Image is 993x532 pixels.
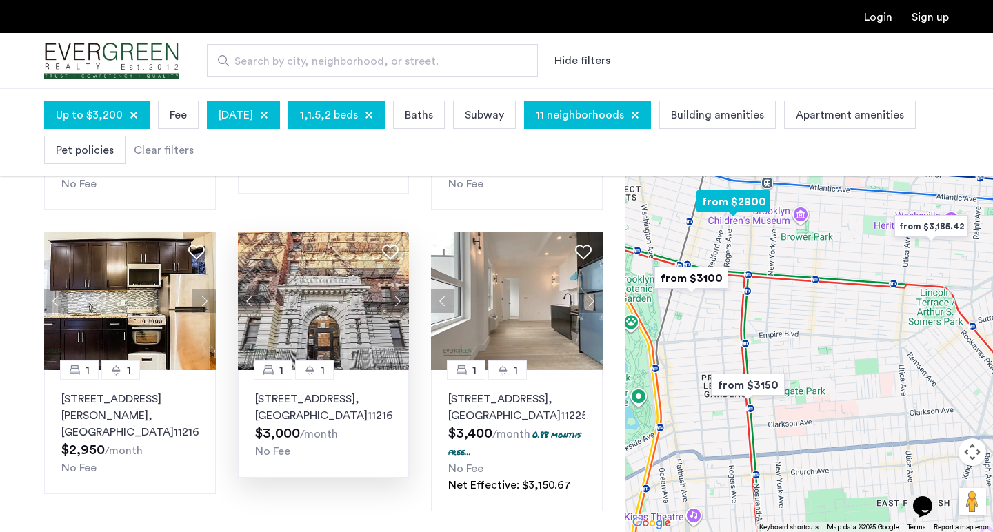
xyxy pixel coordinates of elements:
[238,370,410,478] a: 11[STREET_ADDRESS], [GEOGRAPHIC_DATA]11216No Fee
[105,445,143,456] sub: /month
[44,35,179,87] img: logo
[255,427,300,440] span: $3,000
[691,186,776,217] div: from $2800
[61,462,97,473] span: No Fee
[492,429,530,440] sub: /month
[219,107,253,123] span: [DATE]
[934,522,989,532] a: Report a map error
[279,362,283,378] span: 1
[465,107,504,123] span: Subway
[448,178,483,190] span: No Fee
[44,232,216,370] img: 2010_638606395619434591.jpeg
[431,289,454,313] button: Previous apartment
[912,12,949,23] a: Registration
[300,107,358,123] span: 1,1.5,2 beds
[255,391,392,424] p: [STREET_ADDRESS] 11216
[514,362,518,378] span: 1
[864,12,892,23] a: Login
[234,53,499,70] span: Search by city, neighborhood, or street.
[44,35,179,87] a: Cazamio Logo
[207,44,538,77] input: Apartment Search
[321,362,325,378] span: 1
[431,370,603,511] a: 11[STREET_ADDRESS], [GEOGRAPHIC_DATA]112250.88 months free...No FeeNet Effective: $3,150.67
[827,524,899,531] span: Map data ©2025 Google
[554,52,610,69] button: Show or hide filters
[907,477,952,518] iframe: chat widget
[300,429,338,440] sub: /month
[170,107,187,123] span: Fee
[649,263,734,294] div: from $3100
[134,142,194,158] div: Clear filters
[889,211,974,242] div: from $3,185.42
[536,107,624,123] span: 11 neighborhoods
[705,369,790,400] div: from $3150
[405,107,433,123] span: Baths
[629,514,674,532] a: Open this area in Google Maps (opens a new window)
[61,443,105,457] span: $2,950
[907,522,925,532] a: Terms (opens in new tab)
[759,522,819,532] button: Keyboard shortcuts
[629,514,674,532] img: Google
[127,362,131,378] span: 1
[579,289,603,313] button: Next apartment
[959,488,986,515] button: Drag Pegman onto the map to open Street View
[61,391,199,440] p: [STREET_ADDRESS][PERSON_NAME] 11216
[385,289,409,313] button: Next apartment
[448,391,585,424] p: [STREET_ADDRESS] 11225
[796,107,904,123] span: Apartment amenities
[448,480,571,491] span: Net Effective: $3,150.67
[448,463,483,474] span: No Fee
[192,289,216,313] button: Next apartment
[255,446,290,457] span: No Fee
[431,232,603,370] img: 1998_638319393505312809.jpeg
[44,370,216,494] a: 11[STREET_ADDRESS][PERSON_NAME], [GEOGRAPHIC_DATA]11216No Fee
[61,178,97,190] span: No Fee
[671,107,764,123] span: Building amenities
[86,362,90,378] span: 1
[56,107,123,123] span: Up to $3,200
[44,289,68,313] button: Previous apartment
[238,289,261,313] button: Previous apartment
[56,142,114,158] span: Pet policies
[448,427,492,440] span: $3,400
[238,232,410,370] img: 2009_638532989813686807.png
[472,362,477,378] span: 1
[959,438,986,466] button: Map camera controls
